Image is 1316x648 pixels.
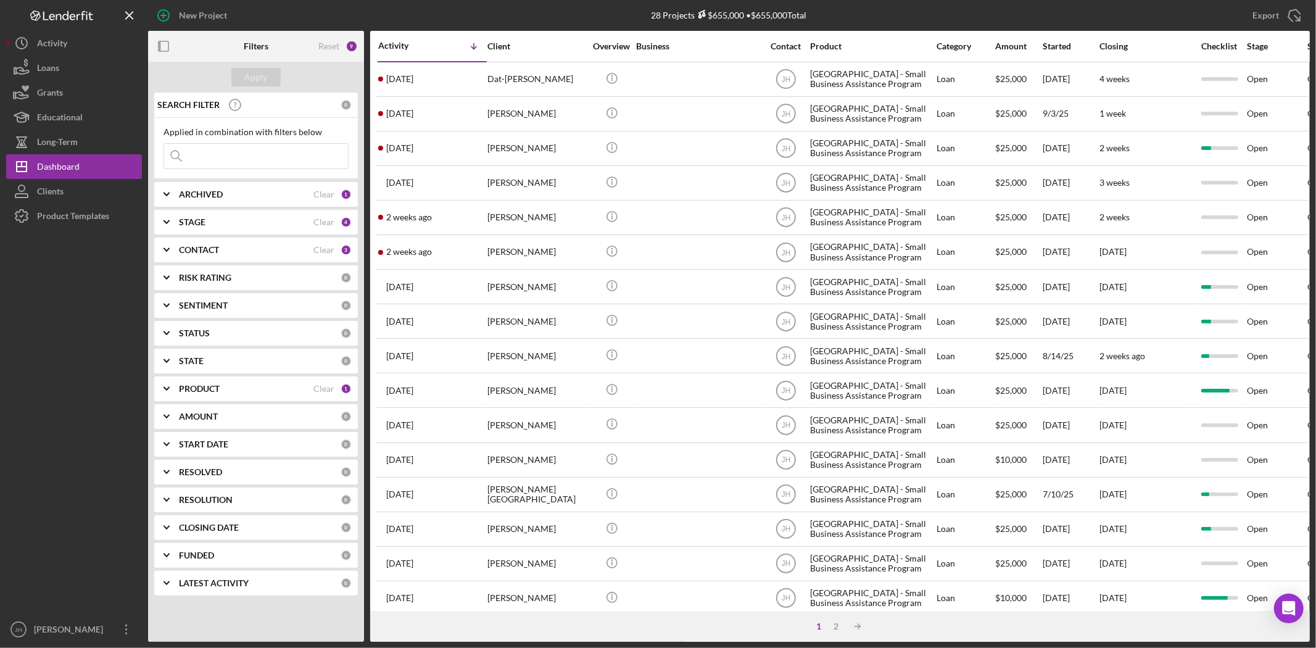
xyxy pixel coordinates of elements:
[1099,281,1127,292] time: [DATE]
[386,593,413,603] time: 2025-07-02 01:10
[810,236,933,268] div: [GEOGRAPHIC_DATA] - Small Business Assistance Program
[995,385,1027,396] span: $25,000
[1193,41,1246,51] div: Checklist
[995,523,1027,534] span: $25,000
[763,41,809,51] div: Contact
[1247,132,1306,165] div: Open
[781,594,790,603] text: JH
[1043,339,1098,372] div: 8/14/25
[341,383,352,394] div: 1
[810,478,933,511] div: [GEOGRAPHIC_DATA] - Small Business Assistance Program
[995,108,1027,118] span: $25,000
[1043,41,1098,51] div: Started
[937,63,994,96] div: Loan
[781,283,790,291] text: JH
[937,374,994,407] div: Loan
[937,41,994,51] div: Category
[179,550,214,560] b: FUNDED
[1043,132,1098,165] div: [DATE]
[1043,374,1098,407] div: [DATE]
[341,578,352,589] div: 0
[487,513,586,546] div: [PERSON_NAME]
[179,439,228,449] b: START DATE
[6,105,142,130] a: Educational
[1043,98,1098,130] div: 9/3/25
[341,439,352,450] div: 0
[1099,212,1130,222] time: 2 weeks
[15,626,22,633] text: JH
[937,444,994,476] div: Loan
[386,212,432,222] time: 2025-09-10 00:01
[995,143,1027,153] span: $25,000
[810,132,933,165] div: [GEOGRAPHIC_DATA] - Small Business Assistance Program
[781,317,790,326] text: JH
[487,41,586,51] div: Client
[1240,3,1310,28] button: Export
[179,328,210,338] b: STATUS
[1247,513,1306,546] div: Open
[781,560,790,568] text: JH
[1099,177,1130,188] time: 3 weeks
[487,478,586,511] div: [PERSON_NAME][GEOGRAPHIC_DATA]
[341,99,352,110] div: 0
[781,179,790,188] text: JH
[313,217,334,227] div: Clear
[487,409,586,441] div: [PERSON_NAME]
[1247,63,1306,96] div: Open
[937,132,994,165] div: Loan
[1043,547,1098,580] div: [DATE]
[810,444,933,476] div: [GEOGRAPHIC_DATA] - Small Business Assistance Program
[313,245,334,255] div: Clear
[6,31,142,56] button: Activity
[179,273,231,283] b: RISK RATING
[179,495,233,505] b: RESOLUTION
[995,246,1027,257] span: $25,000
[179,3,227,28] div: New Project
[341,217,352,228] div: 4
[179,384,220,394] b: PRODUCT
[37,31,67,59] div: Activity
[6,204,142,228] a: Product Templates
[1247,339,1306,372] div: Open
[1099,73,1130,84] time: 4 weeks
[487,582,586,615] div: [PERSON_NAME]
[386,178,413,188] time: 2025-09-16 01:56
[589,41,635,51] div: Overview
[1247,478,1306,511] div: Open
[341,244,352,255] div: 3
[6,80,142,105] button: Grants
[31,617,111,645] div: [PERSON_NAME]
[995,41,1041,51] div: Amount
[179,189,223,199] b: ARCHIVED
[231,68,281,86] button: Apply
[179,467,222,477] b: RESOLVED
[995,351,1027,361] span: $25,000
[1043,305,1098,338] div: [DATE]
[810,305,933,338] div: [GEOGRAPHIC_DATA] - Small Business Assistance Program
[1247,270,1306,303] div: Open
[1099,246,1127,257] time: [DATE]
[386,455,413,465] time: 2025-07-11 03:07
[386,524,413,534] time: 2025-07-08 18:11
[6,56,142,80] a: Loans
[341,494,352,505] div: 0
[1247,547,1306,580] div: Open
[6,154,142,179] button: Dashboard
[6,130,142,154] a: Long-Term
[1247,444,1306,476] div: Open
[828,621,845,631] div: 2
[937,270,994,303] div: Loan
[341,355,352,367] div: 0
[1099,558,1127,568] time: [DATE]
[487,236,586,268] div: [PERSON_NAME]
[1247,305,1306,338] div: Open
[341,467,352,478] div: 0
[318,41,339,51] div: Reset
[781,352,790,360] text: JH
[810,98,933,130] div: [GEOGRAPHIC_DATA] - Small Business Assistance Program
[487,444,586,476] div: [PERSON_NAME]
[1043,236,1098,268] div: [DATE]
[1043,478,1098,511] div: 7/10/25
